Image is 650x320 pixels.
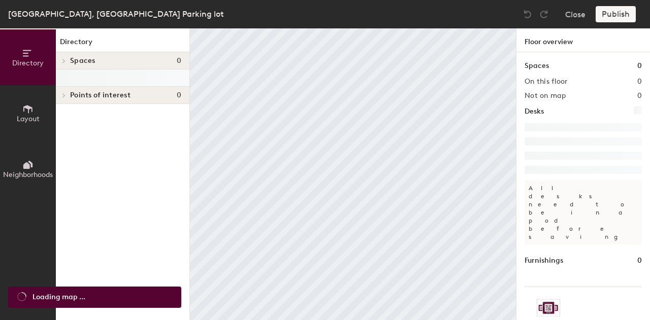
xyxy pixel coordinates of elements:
span: Neighborhoods [3,170,53,179]
img: Sticker logo [537,299,560,316]
h2: On this floor [525,78,568,86]
h2: Not on map [525,92,566,100]
button: Close [565,6,586,22]
h1: 0 [637,255,642,266]
img: Undo [523,9,533,19]
span: Spaces [70,57,95,65]
p: All desks need to be in a pod before saving [525,180,642,245]
h1: Spaces [525,60,549,72]
h1: Desks [525,106,544,117]
h1: 0 [637,60,642,72]
span: Loading map ... [32,292,85,303]
div: [GEOGRAPHIC_DATA], [GEOGRAPHIC_DATA] Parking lot [8,8,224,20]
span: 0 [177,57,181,65]
span: Points of interest [70,91,131,99]
h1: Directory [56,37,189,52]
img: Redo [539,9,549,19]
h1: Floor overview [516,28,650,52]
span: Directory [12,59,44,67]
h2: 0 [637,92,642,100]
span: Layout [17,115,40,123]
span: 0 [177,91,181,99]
h1: Furnishings [525,255,563,266]
canvas: Map [190,28,516,320]
h2: 0 [637,78,642,86]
